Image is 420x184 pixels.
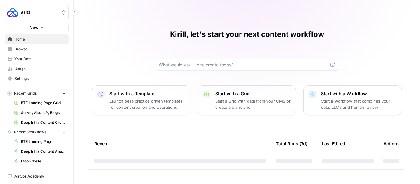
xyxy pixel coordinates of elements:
[92,85,190,115] button: Start with a TemplateLaunch best-practice driven templates for content creation and operations
[5,23,69,32] button: New
[11,147,69,156] a: Deep Infra Content Analysis
[21,10,58,16] span: AUQ
[170,29,324,39] h1: Kirill, let's start your next content workflow
[14,174,66,179] span: AirOps Academy
[5,54,69,64] a: Your Data
[7,7,18,18] img: AUQ Logo
[159,62,328,68] input: What would you like to create today?
[321,91,397,97] p: Start with a Workflow
[5,171,69,181] a: AirOps Academy
[109,91,185,97] p: Start with a Template
[5,127,69,137] button: Recent Workflows
[5,89,69,98] button: Recent Grids
[14,66,66,72] span: Usage
[11,98,69,108] a: BTE Landing Page Grid
[30,24,38,30] span: New
[303,85,402,115] button: Start with a WorkflowStart a Workflow that combines your data, LLMs and human review
[21,139,66,144] span: BTE Landing Page
[5,44,69,54] a: Browse
[11,108,69,118] a: SurveyVista LP, Blogs
[198,85,296,115] button: Start with a GridStart a Grid with data from your CMS or create a blank one
[14,76,66,81] span: Settings
[11,137,69,147] a: BTE Landing Page
[94,135,266,152] div: Recent
[21,159,66,164] span: Moon d'elle
[5,74,69,84] a: Settings
[109,98,185,110] p: Launch best-practice driven templates for content creation and operations
[14,46,66,52] span: Browse
[383,135,400,152] div: Actions
[322,135,345,152] div: Last Edited
[321,98,397,110] p: Start a Workflow that combines your data, LLMs and human review
[14,91,37,96] span: Recent Grids
[5,34,69,44] a: Home
[21,100,66,106] span: BTE Landing Page Grid
[215,98,291,110] p: Start a Grid with data from your CMS or create a blank one
[11,118,69,127] a: Deep Infra Content Creation
[5,64,69,74] a: Usage
[14,56,66,62] span: Your Data
[21,110,66,115] span: SurveyVista LP, Blogs
[5,5,69,20] button: Workspace: AUQ
[11,156,69,166] a: Moon d'elle
[21,149,66,154] span: Deep Infra Content Analysis
[215,91,291,97] p: Start with a Grid
[14,37,66,42] span: Home
[14,129,46,135] span: Recent Workflows
[21,120,66,125] span: Deep Infra Content Creation
[276,135,307,152] div: Total Runs (7d)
